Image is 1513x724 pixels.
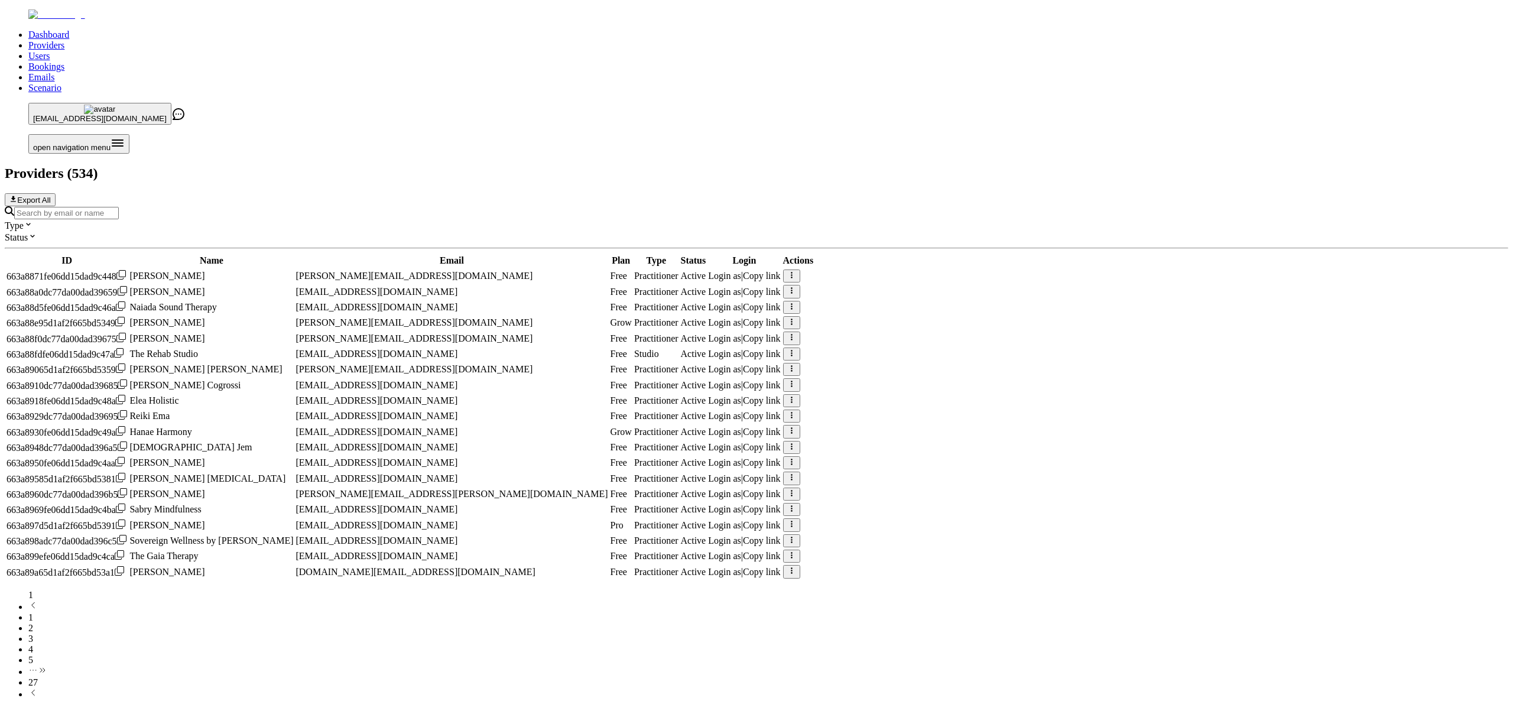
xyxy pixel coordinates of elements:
[680,255,707,267] th: Status
[5,219,1508,231] div: Type
[681,317,706,328] div: Active
[681,457,706,468] div: Active
[708,271,780,281] div: |
[743,442,781,452] span: Copy link
[681,504,706,515] div: Active
[708,567,741,577] span: Login as
[708,442,741,452] span: Login as
[634,349,659,359] span: validated
[28,623,1508,634] li: pagination item 2
[296,473,457,483] span: [EMAIL_ADDRESS][DOMAIN_NAME]
[7,333,127,345] div: Click to copy
[708,395,741,405] span: Login as
[7,301,127,313] div: Click to copy
[634,395,678,405] span: validated
[743,302,781,312] span: Copy link
[708,349,741,359] span: Login as
[783,255,814,267] th: Actions
[14,207,119,219] input: Search by email or name
[743,287,781,297] span: Copy link
[708,317,741,327] span: Login as
[708,364,780,375] div: |
[28,61,64,72] a: Bookings
[129,504,201,514] span: Sabry Mindfulness
[129,567,204,577] span: [PERSON_NAME]
[28,655,1508,665] li: pagination item 5
[743,427,781,437] span: Copy link
[708,317,780,328] div: |
[743,535,781,546] span: Copy link
[296,520,457,530] span: [EMAIL_ADDRESS][DOMAIN_NAME]
[610,567,626,577] span: Free
[708,287,741,297] span: Login as
[681,567,706,577] div: Active
[7,520,127,531] div: Click to copy
[296,535,457,546] span: [EMAIL_ADDRESS][DOMAIN_NAME]
[28,103,171,125] button: avatar[EMAIL_ADDRESS][DOMAIN_NAME]
[129,333,204,343] span: [PERSON_NAME]
[708,457,741,467] span: Login as
[681,364,706,375] div: Active
[708,427,741,437] span: Login as
[634,317,678,327] span: validated
[28,72,54,82] a: Emails
[708,567,780,577] div: |
[6,255,128,267] th: ID
[634,271,678,281] span: validated
[7,379,127,391] div: Click to copy
[28,134,129,154] button: Open menu
[743,349,781,359] span: Copy link
[708,442,780,453] div: |
[296,411,457,421] span: [EMAIL_ADDRESS][DOMAIN_NAME]
[129,395,178,405] span: Elea Holistic
[7,363,127,375] div: Click to copy
[681,333,706,344] div: Active
[129,271,204,281] span: [PERSON_NAME]
[296,395,457,405] span: [EMAIL_ADDRESS][DOMAIN_NAME]
[708,551,780,561] div: |
[681,395,706,406] div: Active
[743,551,781,561] span: Copy link
[708,535,780,546] div: |
[610,395,626,405] span: Free
[28,590,33,600] span: 1
[7,473,127,485] div: Click to copy
[743,457,781,467] span: Copy link
[634,535,678,546] span: validated
[129,364,282,374] span: [PERSON_NAME] [PERSON_NAME]
[634,427,678,437] span: validated
[296,567,535,577] span: [DOMAIN_NAME][EMAIL_ADDRESS][DOMAIN_NAME]
[7,504,127,515] div: Click to copy
[610,489,626,499] span: Free
[610,551,626,561] span: Free
[129,457,204,467] span: [PERSON_NAME]
[296,349,457,359] span: [EMAIL_ADDRESS][DOMAIN_NAME]
[743,271,781,281] span: Copy link
[708,520,741,530] span: Login as
[708,535,741,546] span: Login as
[610,473,626,483] span: Free
[295,255,608,267] th: Email
[634,364,678,374] span: validated
[743,489,781,499] span: Copy link
[610,271,626,281] span: Free
[634,567,678,577] span: validated
[681,349,706,359] div: Active
[129,535,293,546] span: Sovereign Wellness by [PERSON_NAME]
[129,427,191,437] span: Hanae Harmony
[681,427,706,437] div: Active
[129,489,204,499] span: [PERSON_NAME]
[129,551,198,561] span: The Gaia Therapy
[708,411,780,421] div: |
[296,302,457,312] span: [EMAIL_ADDRESS][DOMAIN_NAME]
[7,550,127,562] div: Click to copy
[634,442,678,452] span: validated
[28,51,50,61] a: Users
[708,427,780,437] div: |
[5,165,1508,181] h2: Providers ( 534 )
[28,9,85,20] img: Fluum Logo
[610,442,626,452] span: Free
[610,535,626,546] span: Free
[84,105,115,114] img: avatar
[634,504,678,514] span: validated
